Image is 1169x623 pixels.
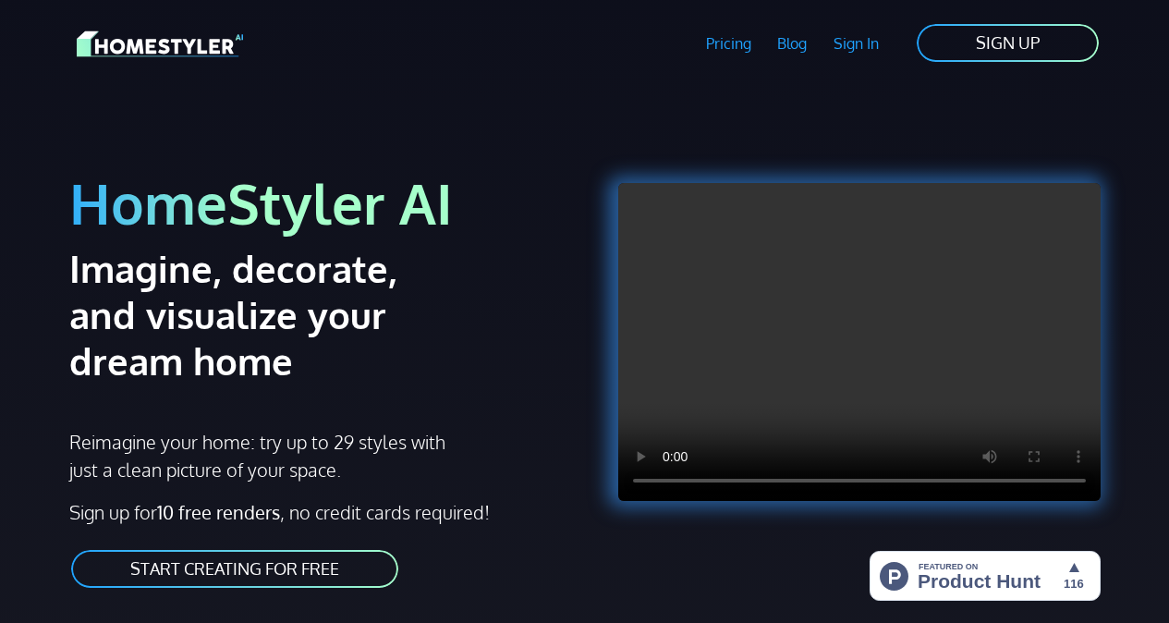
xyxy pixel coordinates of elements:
[69,498,574,526] p: Sign up for , no credit cards required!
[764,22,821,65] a: Blog
[69,548,400,590] a: START CREATING FOR FREE
[821,22,893,65] a: Sign In
[870,551,1101,601] img: HomeStyler AI - Interior Design Made Easy: One Click to Your Dream Home | Product Hunt
[69,168,574,238] h1: HomeStyler AI
[69,245,473,384] h2: Imagine, decorate, and visualize your dream home
[692,22,764,65] a: Pricing
[69,428,448,483] p: Reimagine your home: try up to 29 styles with just a clean picture of your space.
[157,500,280,524] strong: 10 free renders
[915,22,1101,64] a: SIGN UP
[77,28,243,60] img: HomeStyler AI logo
